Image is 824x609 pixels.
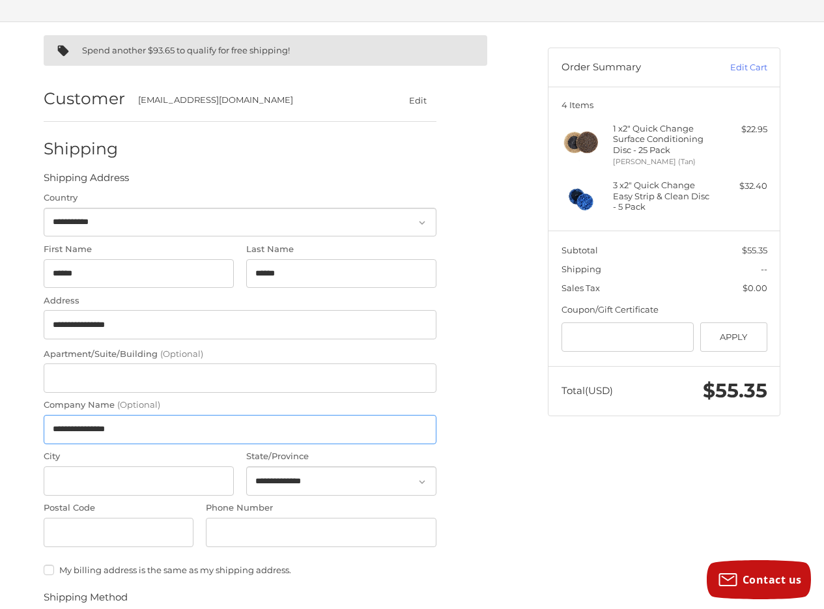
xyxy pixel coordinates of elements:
[742,245,767,255] span: $55.35
[716,123,767,136] div: $22.95
[561,61,702,74] h3: Order Summary
[44,502,193,515] label: Postal Code
[44,348,436,361] label: Apartment/Suite/Building
[707,560,811,599] button: Contact us
[44,565,436,575] label: My billing address is the same as my shipping address.
[561,264,601,274] span: Shipping
[702,61,767,74] a: Edit Cart
[44,171,129,191] legend: Shipping Address
[160,348,203,359] small: (Optional)
[700,322,767,352] button: Apply
[44,294,436,307] label: Address
[206,502,436,515] label: Phone Number
[44,191,436,205] label: Country
[561,100,767,110] h3: 4 Items
[82,45,290,55] span: Spend another $93.65 to qualify for free shipping!
[561,245,598,255] span: Subtotal
[561,304,767,317] div: Coupon/Gift Certificate
[561,283,600,293] span: Sales Tax
[613,156,713,167] li: [PERSON_NAME] (Tan)
[44,89,125,109] h2: Customer
[561,384,613,397] span: Total (USD)
[44,450,234,463] label: City
[561,322,694,352] input: Gift Certificate or Coupon Code
[716,180,767,193] div: $32.40
[703,378,767,403] span: $55.35
[44,243,234,256] label: First Name
[117,399,160,410] small: (Optional)
[743,573,802,587] span: Contact us
[761,264,767,274] span: --
[613,123,713,155] h4: 1 x 2" Quick Change Surface Conditioning Disc - 25 Pack
[44,139,120,159] h2: Shipping
[44,399,436,412] label: Company Name
[246,450,436,463] label: State/Province
[613,180,713,212] h4: 3 x 2" Quick Change Easy Strip & Clean Disc - 5 Pack
[399,91,436,109] button: Edit
[246,243,436,256] label: Last Name
[138,94,374,107] div: [EMAIL_ADDRESS][DOMAIN_NAME]
[743,283,767,293] span: $0.00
